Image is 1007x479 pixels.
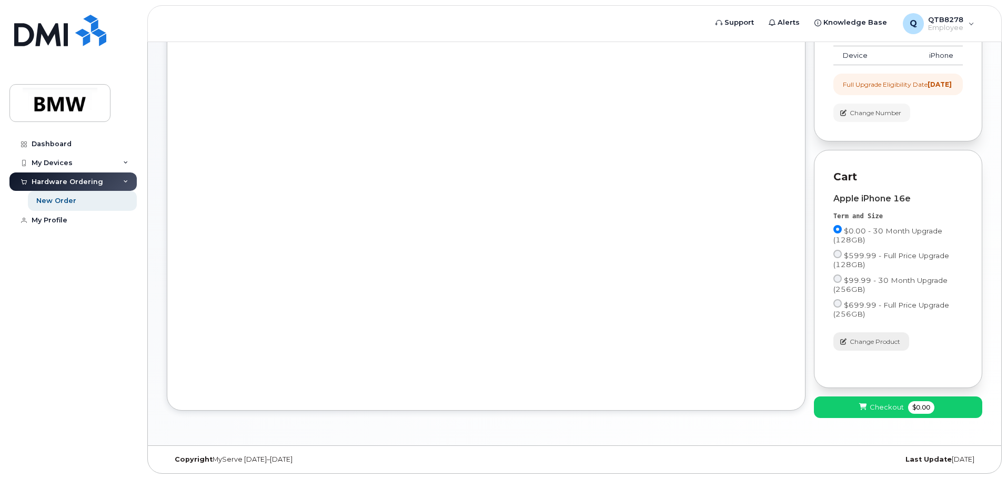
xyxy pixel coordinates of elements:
[910,17,917,30] span: Q
[833,194,963,203] div: Apple iPhone 16e
[843,80,952,89] div: Full Upgrade Eligibility Date
[833,276,948,293] span: $99.99 - 30 Month Upgrade (256GB)
[814,396,982,418] button: Checkout $0.00
[833,299,842,308] input: $699.99 - Full Price Upgrade (256GB)
[850,108,901,118] span: Change Number
[708,12,761,33] a: Support
[870,402,904,412] span: Checkout
[833,251,949,269] span: $599.99 - Full Price Upgrade (128GB)
[928,15,963,24] span: QTB8278
[928,24,963,32] span: Employee
[833,274,842,283] input: $99.99 - 30 Month Upgrade (256GB)
[833,212,963,221] div: Term and Size
[823,17,887,28] span: Knowledge Base
[894,46,963,65] td: iPhone
[167,455,439,464] div: MyServe [DATE]–[DATE]
[761,12,807,33] a: Alerts
[961,433,999,471] iframe: Messenger Launcher
[905,455,952,463] strong: Last Update
[833,169,963,185] p: Cart
[724,17,754,28] span: Support
[833,227,942,244] span: $0.00 - 30 Month Upgrade (128GB)
[778,17,800,28] span: Alerts
[710,455,982,464] div: [DATE]
[833,332,909,351] button: Change Product
[833,46,894,65] td: Device
[833,301,949,318] span: $699.99 - Full Price Upgrade (256GB)
[807,12,894,33] a: Knowledge Base
[895,13,982,34] div: QTB8278
[833,104,910,122] button: Change Number
[833,250,842,258] input: $599.99 - Full Price Upgrade (128GB)
[833,225,842,233] input: $0.00 - 30 Month Upgrade (128GB)
[175,455,213,463] strong: Copyright
[908,401,934,414] span: $0.00
[850,337,900,346] span: Change Product
[928,80,952,88] strong: [DATE]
